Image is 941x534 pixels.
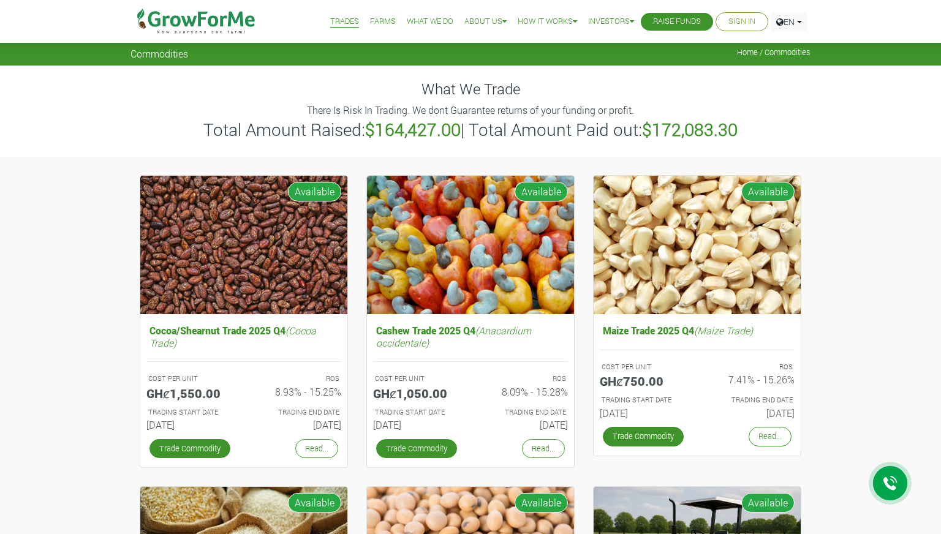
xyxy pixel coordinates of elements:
p: COST PER UNIT [148,374,233,384]
h6: [DATE] [253,419,341,431]
p: COST PER UNIT [602,362,686,372]
p: COST PER UNIT [375,374,459,384]
p: ROS [255,374,339,384]
p: There Is Risk In Trading. We dont Guarantee returns of your funding or profit. [132,103,809,118]
h4: What We Trade [130,80,811,98]
h6: 7.41% - 15.26% [706,374,795,385]
a: Trade Commodity [149,439,230,458]
a: Farms [370,15,396,28]
h6: [DATE] [706,407,795,419]
a: Investors [588,15,634,28]
a: Trade Commodity [603,427,684,446]
h3: Total Amount Raised: | Total Amount Paid out: [132,119,809,140]
span: Home / Commodities [737,48,811,57]
span: Available [288,182,341,201]
a: Cashew Trade 2025 Q4(Anacardium occidentale) COST PER UNIT GHȼ1,050.00 ROS 8.09% - 15.28% TRADING... [373,322,568,435]
h6: [DATE] [146,419,235,431]
a: EN [771,12,807,31]
h5: Cocoa/Shearnut Trade 2025 Q4 [146,322,341,351]
a: What We Do [407,15,453,28]
a: Maize Trade 2025 Q4(Maize Trade) COST PER UNIT GHȼ750.00 ROS 7.41% - 15.26% TRADING START DATE [D... [600,322,795,424]
i: (Maize Trade) [694,324,753,337]
p: Estimated Trading Start Date [148,407,233,418]
h5: GHȼ1,050.00 [373,386,461,401]
a: Read... [522,439,565,458]
a: Sign In [728,15,755,28]
h5: GHȼ1,550.00 [146,386,235,401]
span: Available [741,182,795,201]
span: Available [741,493,795,513]
h5: GHȼ750.00 [600,374,688,388]
a: Trade Commodity [376,439,457,458]
a: How it Works [518,15,577,28]
p: Estimated Trading Start Date [602,395,686,405]
i: (Anacardium occidentale) [376,324,531,348]
h6: [DATE] [373,419,461,431]
i: (Cocoa Trade) [149,324,316,348]
p: Estimated Trading End Date [708,395,793,405]
h5: Cashew Trade 2025 Q4 [373,322,568,351]
span: Available [515,493,568,513]
a: Cocoa/Shearnut Trade 2025 Q4(Cocoa Trade) COST PER UNIT GHȼ1,550.00 ROS 8.93% - 15.25% TRADING ST... [146,322,341,435]
p: Estimated Trading Start Date [375,407,459,418]
h6: 8.93% - 15.25% [253,386,341,397]
a: Trades [330,15,359,28]
a: Read... [295,439,338,458]
b: $164,427.00 [365,118,461,141]
p: Estimated Trading End Date [482,407,566,418]
p: ROS [708,362,793,372]
b: $172,083.30 [642,118,738,141]
a: About Us [464,15,507,28]
span: Commodities [130,48,188,59]
h5: Maize Trade 2025 Q4 [600,322,795,339]
img: growforme image [594,176,801,315]
h6: [DATE] [480,419,568,431]
a: Read... [749,427,792,446]
span: Available [515,182,568,201]
img: growforme image [140,176,347,315]
h6: 8.09% - 15.28% [480,386,568,397]
p: Estimated Trading End Date [255,407,339,418]
span: Available [288,493,341,513]
a: Raise Funds [653,15,701,28]
img: growforme image [367,176,574,315]
h6: [DATE] [600,407,688,419]
p: ROS [482,374,566,384]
